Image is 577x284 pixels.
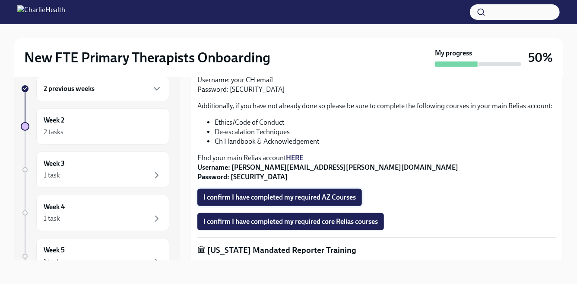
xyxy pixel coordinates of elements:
div: 2 tasks [44,127,63,137]
h6: Week 2 [44,116,64,125]
p: Additionally, if you have not already done so please be sure to complete the following courses in... [197,101,556,111]
div: 2 previous weeks [36,76,169,101]
p: FInd your main Relias account [197,153,556,182]
a: Week 31 task [21,152,169,188]
span: I confirm I have completed my required core Relias courses [203,217,378,226]
h6: 2 previous weeks [44,84,95,94]
h2: New FTE Primary Therapists Onboarding [24,49,270,66]
div: 1 task [44,214,60,223]
li: Ch Handbook & Acknowledgement [215,137,556,146]
p: 🏛 [US_STATE] Mandated Reporter Training [197,245,556,256]
strong: My progress [435,48,472,58]
div: 1 task [44,171,60,180]
h6: Week 4 [44,202,65,212]
h6: Week 3 [44,159,65,168]
img: CharlieHealth [17,5,65,19]
div: 1 task [44,257,60,267]
h6: Week 5 [44,245,65,255]
li: De-escalation Techniques [215,127,556,137]
p: Username: your CH email Password: [SECURITY_DATA] [197,66,556,94]
strong: Username: [PERSON_NAME][EMAIL_ADDRESS][PERSON_NAME][DOMAIN_NAME] Password: [SECURITY_DATA] [197,163,458,181]
a: HERE [286,154,303,162]
li: Ethics/Code of Conduct [215,118,556,127]
a: Week 22 tasks [21,108,169,145]
h3: 50% [528,50,553,65]
span: I confirm I have completed my required AZ Courses [203,193,356,202]
a: Week 51 task [21,238,169,274]
button: I confirm I have completed my required core Relias courses [197,213,384,230]
button: I confirm I have completed my required AZ Courses [197,189,362,206]
a: Week 41 task [21,195,169,231]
